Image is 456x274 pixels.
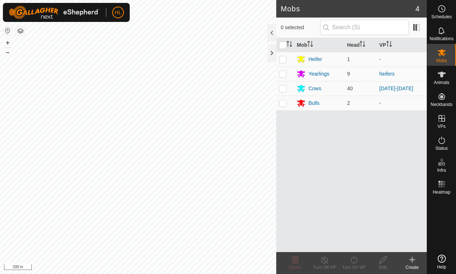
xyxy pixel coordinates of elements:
span: Notifications [430,37,453,41]
span: Help [437,265,446,269]
p-sorticon: Activate to sort [360,42,365,48]
button: – [3,48,12,57]
button: Map Layers [16,27,25,35]
a: [DATE]-[DATE] [379,85,413,91]
span: Delete [289,265,302,270]
a: Privacy Policy [109,265,137,271]
span: 0 selected [281,24,320,31]
input: Search (S) [320,20,408,35]
p-sorticon: Activate to sort [286,42,292,48]
div: Bulls [308,99,319,107]
span: VPs [437,124,445,129]
th: Head [344,38,376,52]
span: Heatmap [433,190,451,194]
button: Reset Map [3,26,12,35]
div: Edit [368,264,398,271]
h2: Mobs [281,4,415,13]
span: HL [115,9,121,16]
span: 40 [347,85,353,91]
p-sorticon: Activate to sort [386,42,392,48]
img: Gallagher Logo [9,6,100,19]
td: - [376,96,427,110]
span: Neckbands [430,102,452,107]
th: VP [376,38,427,52]
button: + [3,38,12,47]
span: 1 [347,56,350,62]
a: heifers [379,71,395,77]
span: 9 [347,71,350,77]
span: Animals [434,80,449,85]
span: Schedules [431,15,452,19]
span: Infra [437,168,446,172]
div: Yearlings [308,70,329,78]
div: Cows [308,85,321,92]
td: - [376,52,427,66]
p-sorticon: Activate to sort [307,42,313,48]
span: 4 [415,3,419,14]
div: Heifer [308,56,322,63]
span: 2 [347,100,350,106]
div: Turn Off VP [310,264,339,271]
span: Status [435,146,448,151]
div: Turn On VP [339,264,368,271]
span: Mobs [436,58,447,63]
a: Help [427,252,456,272]
div: Create [398,264,427,271]
th: Mob [294,38,344,52]
a: Contact Us [145,265,167,271]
